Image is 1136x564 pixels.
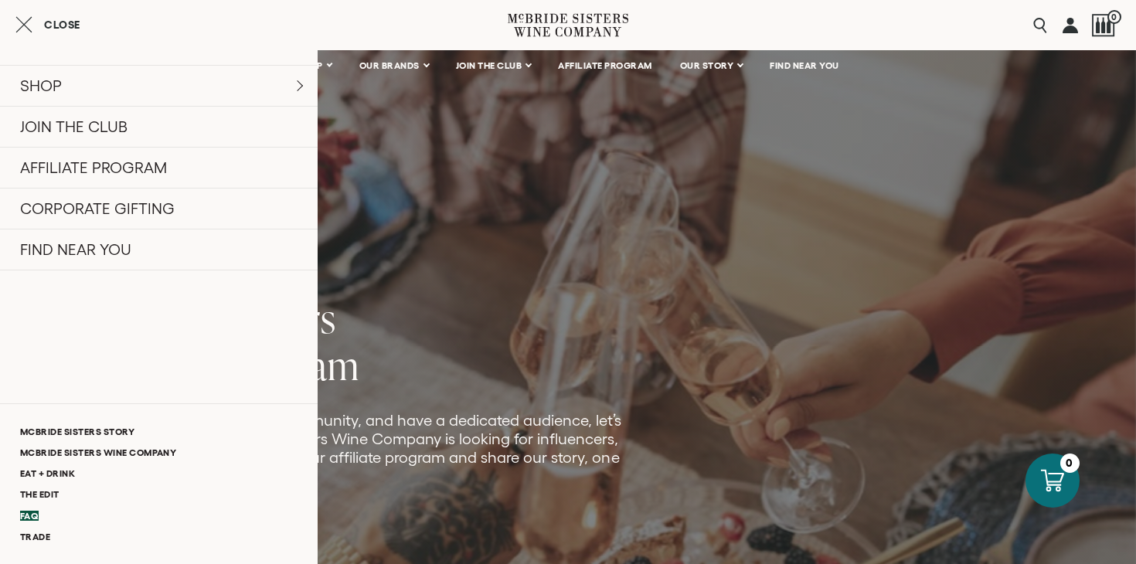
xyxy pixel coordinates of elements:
span: OUR STORY [680,60,734,71]
span: Close [44,19,80,30]
a: FIND NEAR YOU [760,50,849,81]
a: OUR STORY [670,50,753,81]
a: AFFILIATE PROGRAM [548,50,662,81]
span: FIND NEAR YOU [770,60,839,71]
p: If you love wine, celebrate community, and have a dedicated audience, let’s team up. [PERSON_NAME... [93,411,624,485]
span: JOIN THE CLUB [456,60,522,71]
a: OUR BRANDS [349,50,438,81]
span: 0 [1107,10,1121,24]
div: 0 [1060,454,1080,473]
a: JOIN THE CLUB [446,50,541,81]
span: AFFILIATE PROGRAM [558,60,652,71]
button: Close cart [15,15,80,34]
span: OUR BRANDS [359,60,420,71]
